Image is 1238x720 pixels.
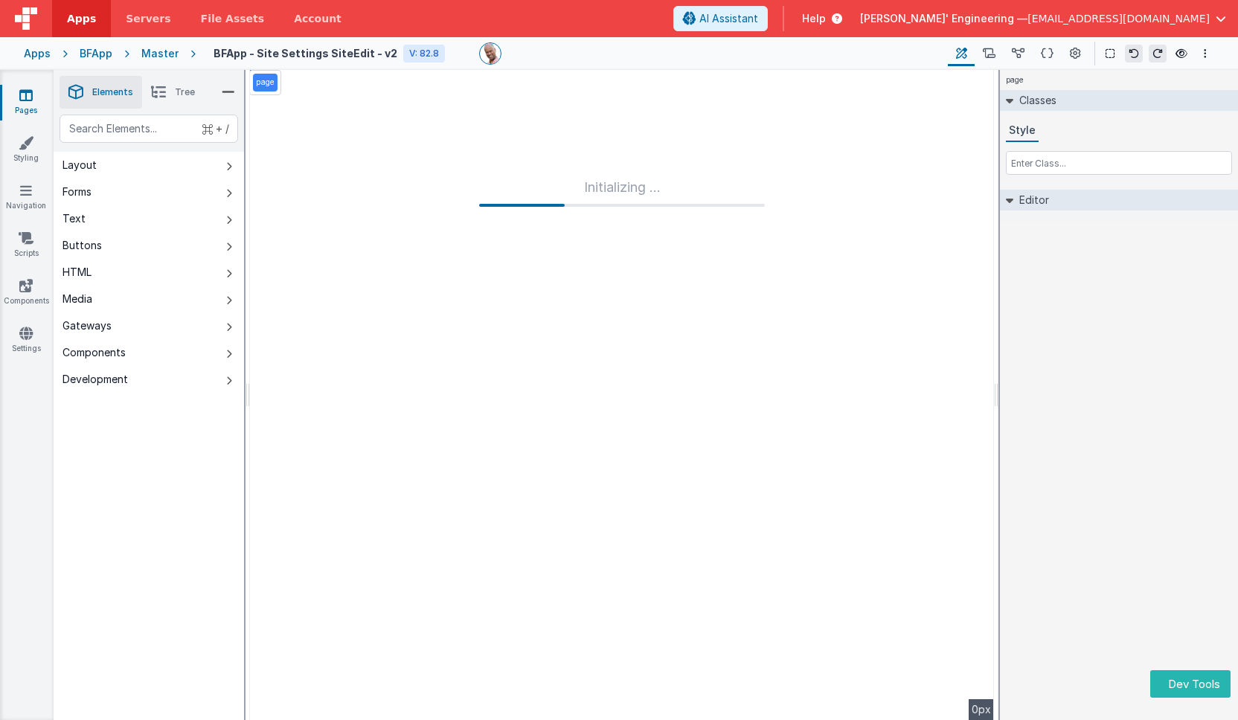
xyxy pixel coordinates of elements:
span: AI Assistant [699,11,758,26]
span: [PERSON_NAME]' Engineering — [860,11,1027,26]
p: page [256,77,275,89]
button: Development [54,366,244,393]
div: Master [141,46,179,61]
input: Search Elements... [60,115,238,143]
div: V: 82.8 [403,45,445,62]
button: AI Assistant [673,6,768,31]
div: BFApp [80,46,112,61]
div: Components [62,345,126,360]
button: Options [1196,45,1214,62]
div: HTML [62,265,92,280]
div: 0px [969,699,994,720]
span: Elements [92,86,133,98]
button: HTML [54,259,244,286]
div: --> [250,70,994,720]
span: Tree [175,86,195,98]
div: Development [62,372,128,387]
button: Forms [54,179,244,205]
button: Media [54,286,244,312]
h2: Classes [1013,90,1056,111]
button: [PERSON_NAME]' Engineering — [EMAIL_ADDRESS][DOMAIN_NAME] [860,11,1226,26]
h2: Editor [1013,190,1049,210]
span: Help [802,11,826,26]
input: Enter Class... [1006,151,1232,175]
button: Dev Tools [1150,670,1231,698]
h4: BFApp - Site Settings SiteEdit - v2 [214,48,397,59]
button: Gateways [54,312,244,339]
h4: page [1000,70,1030,90]
div: Gateways [62,318,112,333]
button: Buttons [54,232,244,259]
div: Buttons [62,238,102,253]
span: [EMAIL_ADDRESS][DOMAIN_NAME] [1027,11,1210,26]
div: Media [62,292,92,306]
div: Forms [62,184,92,199]
button: Layout [54,152,244,179]
span: Servers [126,11,170,26]
span: + / [202,115,229,143]
span: Apps [67,11,96,26]
img: 11ac31fe5dc3d0eff3fbbbf7b26fa6e1 [480,43,501,64]
button: Text [54,205,244,232]
button: Components [54,339,244,366]
div: Initializing ... [479,177,765,207]
span: File Assets [201,11,265,26]
button: Style [1006,120,1039,142]
div: Apps [24,46,51,61]
div: Text [62,211,86,226]
div: Layout [62,158,97,173]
